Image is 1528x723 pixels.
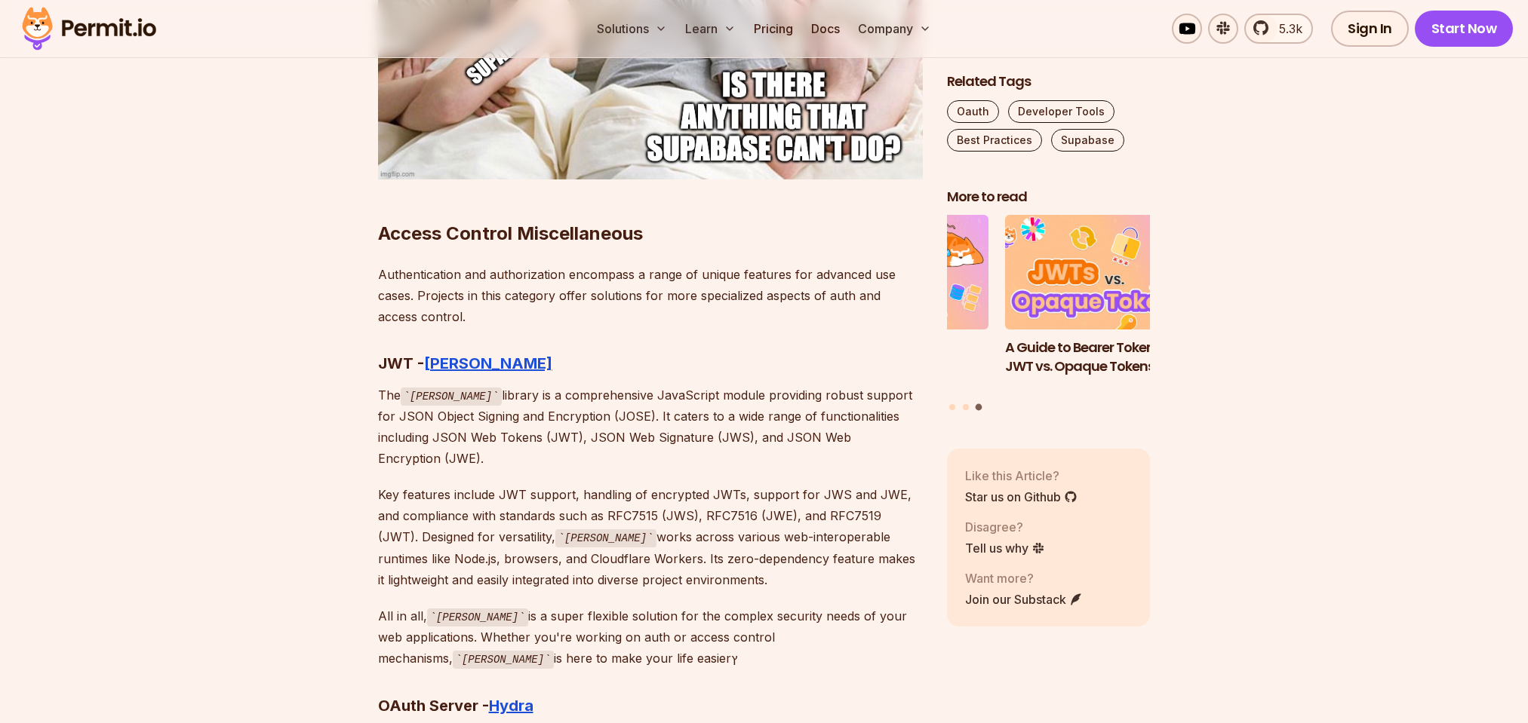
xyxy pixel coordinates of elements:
p: All in all, is a super flexible solution for the complex security needs of your web applications.... [378,605,923,669]
a: Oauth [947,100,999,123]
img: Permit logo [15,3,163,54]
p: Authentication and authorization encompass a range of unique features for advanced use cases. Pro... [378,264,923,327]
a: Sign In [1331,11,1409,47]
h3: A Guide to Bearer Tokens: JWT vs. Opaque Tokens [1005,339,1209,376]
code: [PERSON_NAME] [427,608,528,626]
p: Want more? [965,569,1083,587]
button: Company [852,14,937,44]
button: Go to slide 1 [949,404,955,410]
a: Docs [805,14,846,44]
code: [PERSON_NAME] [453,651,554,669]
a: Tell us why [965,539,1045,557]
a: Supabase [1051,129,1124,152]
a: Star us on Github [965,488,1078,506]
button: Solutions [591,14,673,44]
div: Posts [947,216,1151,413]
strong: JWT - [378,354,424,372]
p: The library is a comprehensive JavaScript module providing robust support for JSON Object Signing... [378,384,923,470]
p: Key features include JWT support, handling of encrypted JWTs, support for JWS and JWE, and compli... [378,484,923,590]
code: [PERSON_NAME] [555,529,656,547]
a: [PERSON_NAME] [424,354,552,372]
strong: OAuth Server - [378,697,489,715]
a: 5.3k [1244,14,1313,44]
button: Go to slide 3 [976,404,982,411]
a: A Guide to Bearer Tokens: JWT vs. Opaque TokensA Guide to Bearer Tokens: JWT vs. Opaque Tokens [1005,216,1209,395]
a: Pricing [748,14,799,44]
p: Disagree? [965,518,1045,536]
code: [PERSON_NAME] [401,388,502,406]
strong: Access Control Miscellaneous [378,222,643,244]
a: Best Practices [947,129,1042,152]
a: Start Now [1415,11,1514,47]
img: A Guide to Bearer Tokens: JWT vs. Opaque Tokens [1005,216,1209,330]
a: Hydra [489,697,533,715]
button: Go to slide 2 [963,404,969,410]
h2: Related Tags [947,72,1151,91]
button: Learn [679,14,742,44]
p: Like this Article? [965,467,1078,485]
h2: More to read [947,188,1151,207]
a: Join our Substack [965,590,1083,608]
li: 3 of 3 [1005,216,1209,395]
a: Developer Tools [1008,100,1114,123]
span: 5.3k [1270,20,1302,38]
